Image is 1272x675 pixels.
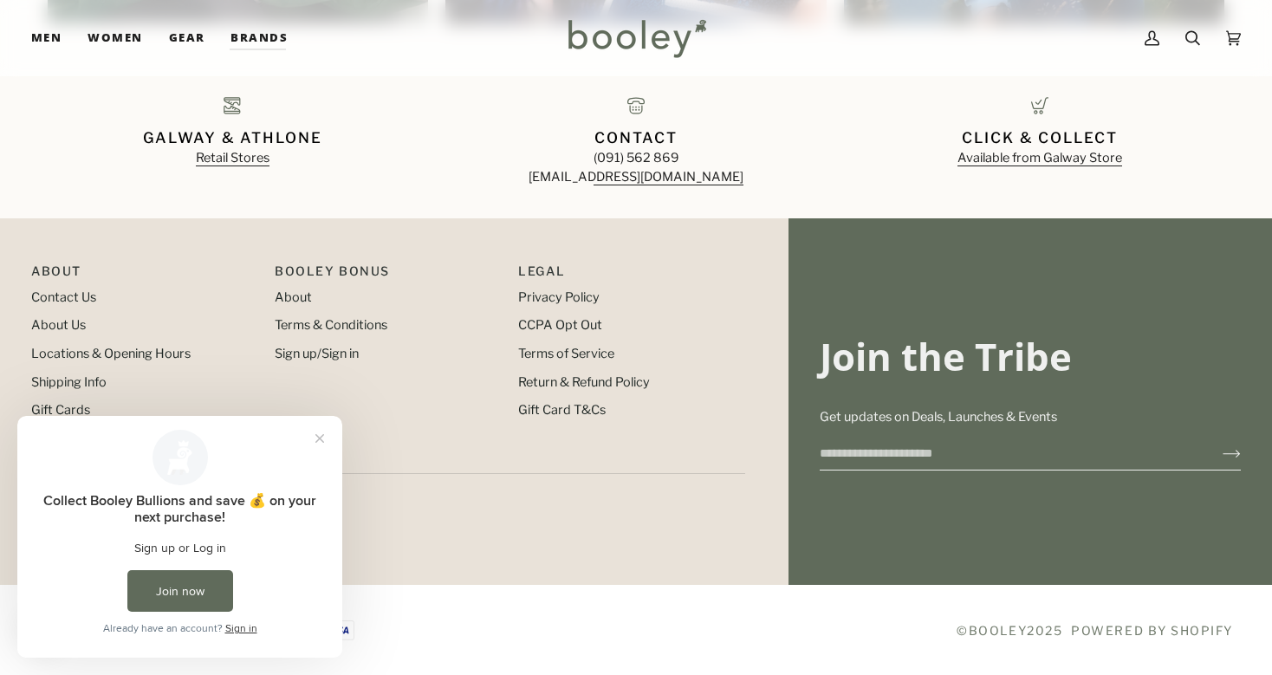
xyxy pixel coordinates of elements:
[31,289,96,305] a: Contact Us
[39,127,425,150] p: Galway & Athlone
[31,346,191,361] a: Locations & Opening Hours
[88,29,142,47] span: Women
[31,374,107,390] a: Shipping Info
[169,29,205,47] span: Gear
[275,262,501,289] p: Booley Bonus
[275,317,387,333] a: Terms & Conditions
[529,150,743,185] a: (091) 562 869[EMAIL_ADDRESS][DOMAIN_NAME]
[561,13,712,63] img: Booley
[518,289,600,305] a: Privacy Policy
[31,29,62,47] span: Men
[820,333,1241,380] h3: Join the Tribe
[31,402,90,418] a: Gift Cards
[518,317,602,333] a: CCPA Opt Out
[518,374,650,390] a: Return & Refund Policy
[31,317,86,333] a: About Us
[518,262,744,289] p: Pipeline_Footer Sub
[17,416,342,658] iframe: Loyalty program pop-up with offers and actions
[1195,439,1241,467] button: Join
[443,127,829,150] p: Contact
[969,623,1027,638] a: Booley
[847,127,1233,150] p: Click & Collect
[31,262,257,289] p: Pipeline_Footer Main
[820,408,1241,427] p: Get updates on Deals, Launches & Events
[957,621,1062,639] span: © 2025
[275,289,312,305] a: About
[196,150,269,166] a: Retail Stores
[518,402,606,418] a: Gift Card T&Cs
[957,150,1122,166] a: Available from Galway Store
[275,346,359,361] a: Sign up/Sign in
[1071,623,1233,638] a: Powered by Shopify
[230,29,288,47] span: Brands
[820,438,1195,470] input: your-email@example.com
[518,346,614,361] a: Terms of Service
